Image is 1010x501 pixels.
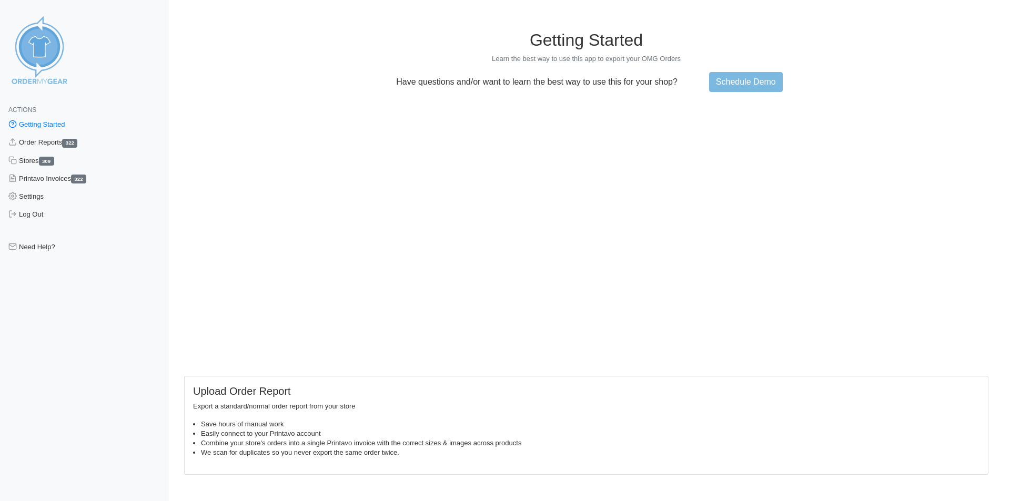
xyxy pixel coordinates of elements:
[184,54,988,64] p: Learn the best way to use this app to export your OMG Orders
[201,438,979,448] li: Combine your store's orders into a single Printavo invoice with the correct sizes & images across...
[201,448,979,457] li: We scan for duplicates so you never export the same order twice.
[201,429,979,438] li: Easily connect to your Printavo account
[390,77,684,87] p: Have questions and/or want to learn the best way to use this for your shop?
[709,72,783,92] a: Schedule Demo
[71,175,86,183] span: 322
[8,106,36,114] span: Actions
[193,402,979,411] p: Export a standard/normal order report from your store
[39,157,54,166] span: 309
[184,30,988,50] h1: Getting Started
[201,420,979,429] li: Save hours of manual work
[62,139,77,148] span: 322
[193,385,979,397] h5: Upload Order Report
